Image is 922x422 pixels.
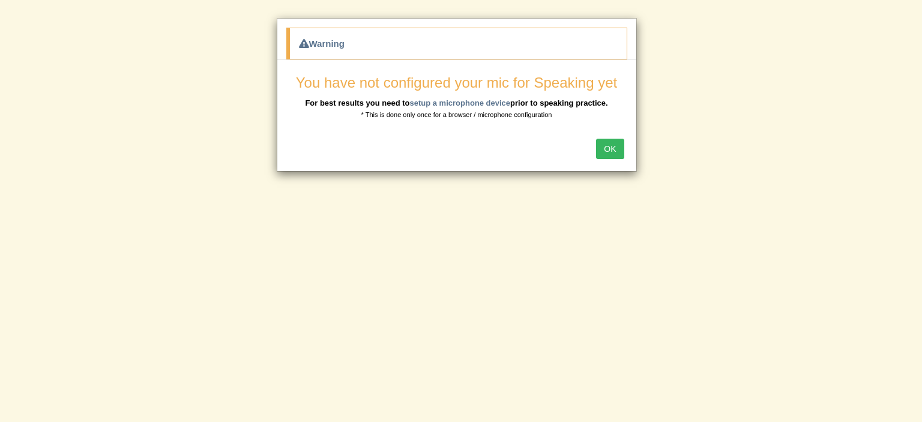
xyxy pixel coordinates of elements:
[296,74,617,91] span: You have not configured your mic for Speaking yet
[361,111,552,118] small: * This is done only once for a browser / microphone configuration
[596,139,624,159] button: OK
[305,98,607,107] b: For best results you need to prior to speaking practice.
[286,28,627,59] div: Warning
[409,98,510,107] a: setup a microphone device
